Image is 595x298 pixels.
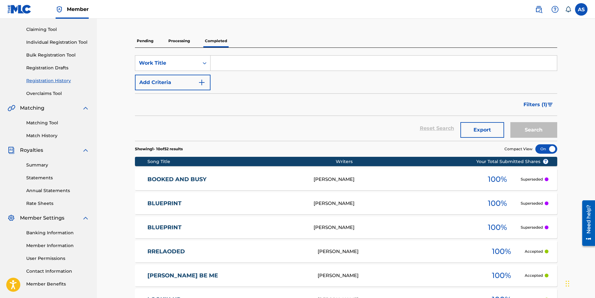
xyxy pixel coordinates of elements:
[520,97,557,112] button: Filters (1)
[147,158,336,165] div: Song Title
[7,104,15,112] img: Matching
[521,201,543,206] p: Superseded
[26,39,89,46] a: Individual Registration Tool
[26,268,89,275] a: Contact Information
[147,200,305,207] a: BLUEPRINT
[578,198,595,248] iframe: Resource Center
[198,79,206,86] img: 9d2ae6d4665cec9f34b9.svg
[523,101,547,108] span: Filters ( 1 )
[575,3,588,16] div: User Menu
[460,122,504,138] button: Export
[525,249,543,254] p: Accepted
[26,255,89,262] a: User Permissions
[135,34,155,47] p: Pending
[314,176,474,183] div: [PERSON_NAME]
[7,214,15,222] img: Member Settings
[26,65,89,71] a: Registration Drafts
[492,246,511,257] span: 100 %
[525,273,543,278] p: Accepted
[26,52,89,58] a: Bulk Registration Tool
[26,242,89,249] a: Member Information
[26,281,89,287] a: Member Benefits
[566,274,569,293] div: Drag
[26,175,89,181] a: Statements
[135,75,211,90] button: Add Criteria
[564,268,595,298] iframe: Chat Widget
[26,90,89,97] a: Overclaims Tool
[20,214,64,222] span: Member Settings
[521,176,543,182] p: Superseded
[135,146,183,152] p: Showing 1 - 10 of 52 results
[56,6,63,13] img: Top Rightsholder
[82,147,89,154] img: expand
[535,6,543,13] img: search
[318,272,478,279] div: [PERSON_NAME]
[147,176,305,183] a: BOOKED AND BUSY
[147,224,305,231] a: BLUEPRINT
[7,147,15,154] img: Royalties
[26,162,89,168] a: Summary
[492,270,511,281] span: 100 %
[314,200,474,207] div: [PERSON_NAME]
[336,158,496,165] div: Writers
[26,77,89,84] a: Registration History
[82,214,89,222] img: expand
[521,225,543,230] p: Superseded
[26,120,89,126] a: Matching Tool
[20,147,43,154] span: Royalties
[147,272,309,279] a: [PERSON_NAME] BE ME
[551,6,559,13] img: help
[488,174,507,185] span: 100 %
[504,146,533,152] span: Compact View
[166,34,192,47] p: Processing
[7,5,32,14] img: MLC Logo
[548,103,553,107] img: filter
[318,248,478,255] div: [PERSON_NAME]
[26,200,89,207] a: Rate Sheets
[20,104,44,112] span: Matching
[533,3,545,16] a: Public Search
[549,3,561,16] div: Help
[26,187,89,194] a: Annual Statements
[314,224,474,231] div: [PERSON_NAME]
[82,104,89,112] img: expand
[26,26,89,33] a: Claiming Tool
[488,222,507,233] span: 100 %
[26,230,89,236] a: Banking Information
[476,158,548,165] span: Your Total Submitted Shares
[135,55,557,141] form: Search Form
[26,132,89,139] a: Match History
[139,59,195,67] div: Work Title
[565,6,571,12] div: Notifications
[203,34,229,47] p: Completed
[67,6,89,13] span: Member
[543,159,548,164] span: ?
[147,248,309,255] a: RRELAODED
[488,198,507,209] span: 100 %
